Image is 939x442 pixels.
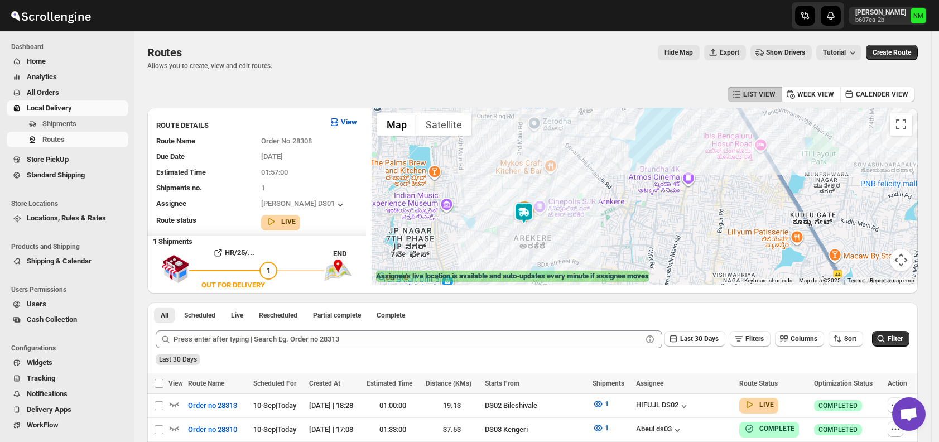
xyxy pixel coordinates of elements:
[27,300,46,308] span: Users
[586,395,615,413] button: 1
[664,331,725,347] button: Last 30 Days
[11,199,128,208] span: Store Locations
[636,379,663,387] span: Assignee
[261,152,283,161] span: [DATE]
[426,379,471,387] span: Distance (KMs)
[866,45,918,60] button: Create Route
[485,379,519,387] span: Starts From
[872,331,909,347] button: Filter
[818,425,858,434] span: COMPLETED
[791,335,817,343] span: Columns
[156,168,206,176] span: Estimated Time
[367,400,419,411] div: 01:00:00
[720,48,739,57] span: Export
[913,12,923,20] text: NM
[253,425,296,434] span: 10-Sep | Today
[159,355,197,363] span: Last 30 Days
[664,48,693,57] span: Hide Map
[27,104,72,112] span: Local Delivery
[27,374,55,382] span: Tracking
[856,90,908,99] span: CALENDER VIEW
[586,419,615,437] button: 1
[333,248,366,260] div: END
[309,379,340,387] span: Created At
[744,423,794,434] button: COMPLETE
[745,335,764,343] span: Filters
[188,379,224,387] span: Route Name
[840,87,915,102] button: CALENDER VIEW
[750,45,812,60] button: Show Drivers
[766,48,805,57] span: Show Drivers
[7,210,128,226] button: Locations, Rules & Rates
[27,155,69,164] span: Store PickUp
[225,248,254,257] b: HR/25/...
[888,335,903,343] span: Filter
[156,137,195,145] span: Route Name
[485,400,586,411] div: DS02 Bileshivale
[844,335,856,343] span: Sort
[147,232,192,246] b: 1 Shipments
[27,257,92,265] span: Shipping & Calendar
[7,402,128,417] button: Delivery Apps
[174,330,642,348] input: Press enter after typing | Search Eg. Order no 28313
[704,45,746,60] button: Export
[823,49,846,56] span: Tutorial
[888,379,907,387] span: Action
[7,312,128,328] button: Cash Collection
[775,331,824,347] button: Columns
[7,253,128,269] button: Shipping & Calendar
[11,242,128,251] span: Products and Shipping
[201,280,265,291] div: OUT FOR DELIVERY
[161,311,168,320] span: All
[7,132,128,147] button: Routes
[374,270,411,285] img: Google
[259,311,297,320] span: Rescheduled
[814,379,873,387] span: Optimization Status
[7,296,128,312] button: Users
[156,120,320,131] h3: ROUTE DETAILS
[7,386,128,402] button: Notifications
[156,152,185,161] span: Due Date
[161,247,189,291] img: shop.svg
[367,424,419,435] div: 01:33:00
[11,285,128,294] span: Users Permissions
[377,311,405,320] span: Complete
[253,401,296,410] span: 10-Sep | Today
[27,214,106,222] span: Locations, Rules & Rates
[728,87,782,102] button: LIST VIEW
[42,135,65,143] span: Routes
[636,425,683,436] button: Abeul ds03
[322,113,364,131] button: View
[27,421,59,429] span: WorkFlow
[156,184,202,192] span: Shipments no.
[376,271,649,282] label: Assignee's live location is available and auto-updates every minute if assignee moves
[426,424,478,435] div: 37.53
[739,379,778,387] span: Route Status
[759,425,794,433] b: COMPLETE
[181,421,244,439] button: Order no 28310
[188,400,237,411] span: Order no 28313
[27,171,85,179] span: Standard Shipping
[855,17,906,23] p: b607ea-2b
[7,417,128,433] button: WorkFlow
[892,397,926,431] div: Open chat
[7,355,128,371] button: Widgets
[605,400,609,408] span: 1
[261,199,346,210] div: [PERSON_NAME] DS01
[744,399,774,410] button: LIVE
[27,315,77,324] span: Cash Collection
[181,397,244,415] button: Order no 28313
[849,7,927,25] button: User menu
[911,8,926,23] span: Narjit Magar
[341,118,357,126] b: View
[636,401,690,412] button: HIFUJL DS02
[7,371,128,386] button: Tracking
[797,90,834,99] span: WEEK VIEW
[799,277,841,284] span: Map data ©2025
[281,218,296,225] b: LIVE
[189,244,277,262] button: HR/25/...
[42,119,76,128] span: Shipments
[870,277,914,284] a: Report a map error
